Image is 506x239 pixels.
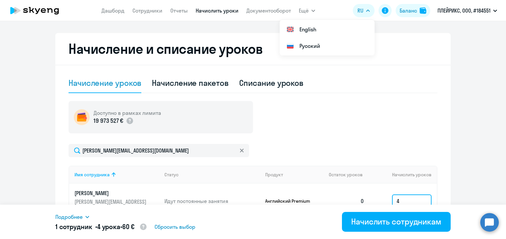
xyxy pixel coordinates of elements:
span: Сбросить выбор [155,223,195,231]
div: Статус [164,172,260,178]
div: Продукт [265,172,283,178]
p: [PERSON_NAME] [74,189,148,197]
p: ПЛЕЙРИКС, ООО, #184551 [437,7,491,15]
button: ПЛЕЙРИКС, ООО, #184551 [434,3,500,18]
div: Баланс [400,7,417,15]
div: Списание уроков [239,78,304,88]
ul: Ещё [280,20,375,55]
span: 60 € [122,222,134,231]
a: Начислить уроки [196,7,239,14]
span: RU [357,7,363,15]
a: Отчеты [170,7,188,14]
div: Имя сотрудника [74,172,110,178]
button: Ещё [299,4,315,17]
div: Имя сотрудника [74,172,159,178]
button: RU [353,4,375,17]
div: Продукт [265,172,324,178]
td: 0 [323,184,370,219]
a: [PERSON_NAME][PERSON_NAME][EMAIL_ADDRESS][DOMAIN_NAME] [74,189,159,213]
a: Документооборот [246,7,291,14]
div: Начисление пакетов [152,78,228,88]
div: Остаток уроков [329,172,370,178]
h5: 1 сотрудник • • [55,222,147,232]
span: Подробнее [55,213,83,221]
button: Балансbalance [396,4,430,17]
p: [PERSON_NAME][EMAIL_ADDRESS][DOMAIN_NAME] [74,198,148,213]
a: Дашборд [101,7,125,14]
img: wallet-circle.png [74,109,90,125]
th: Начислить уроков [370,166,437,184]
span: Ещё [299,7,309,15]
p: Идут постоянные занятия [164,197,260,205]
a: Сотрудники [132,7,162,14]
button: Начислить сотрудникам [342,212,451,232]
div: Статус [164,172,179,178]
span: Остаток уроков [329,172,363,178]
h2: Начисление и списание уроков [69,41,437,57]
span: 4 урока [97,222,120,231]
div: Начисление уроков [69,78,141,88]
div: Начислить сотрудникам [351,216,441,227]
img: balance [420,7,426,14]
p: Английский Premium [265,198,315,204]
input: Поиск по имени, email, продукту или статусу [69,144,249,157]
h5: Доступно в рамках лимита [94,109,161,117]
img: Русский [286,42,294,50]
img: English [286,25,294,33]
p: 19 973 527 € [94,117,123,125]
